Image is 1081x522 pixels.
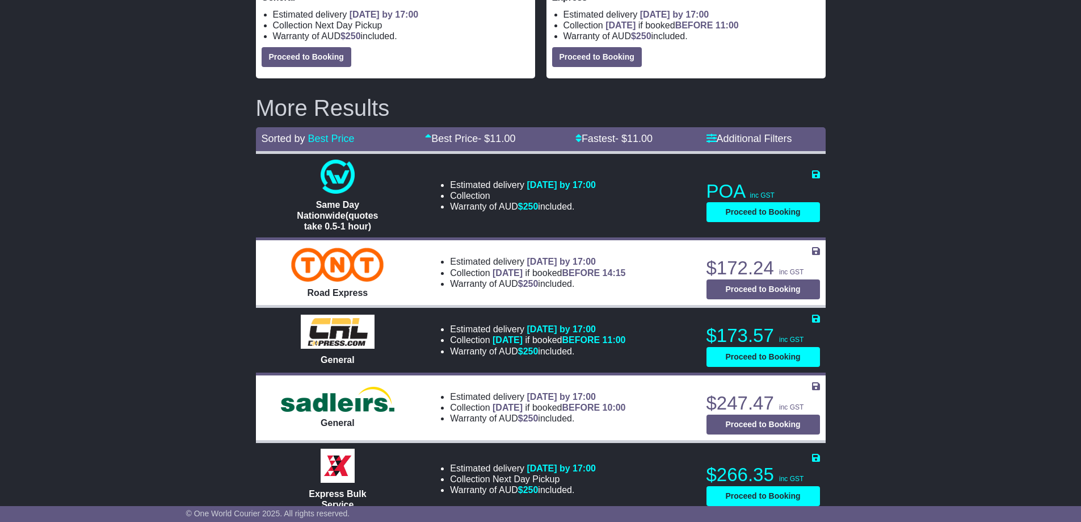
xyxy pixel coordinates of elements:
span: 250 [523,202,539,211]
li: Estimated delivery [450,391,625,402]
span: BEFORE [562,268,600,278]
p: $172.24 [706,257,820,279]
li: Collection [450,190,596,201]
img: CRL: General [301,315,375,349]
span: 11:00 [716,20,739,30]
span: Next Day Pickup [493,474,560,484]
a: Additional Filters [706,133,792,144]
span: [DATE] [493,403,523,412]
span: inc GST [750,191,775,199]
span: inc GST [779,336,804,344]
button: Proceed to Booking [706,486,820,506]
span: BEFORE [562,403,600,412]
button: Proceed to Booking [706,347,820,367]
span: $ [340,31,361,41]
button: Proceed to Booking [706,279,820,299]
span: [DATE] by 17:00 [527,392,596,402]
span: 250 [346,31,361,41]
span: 14:15 [603,268,626,278]
span: 250 [636,31,651,41]
span: General [321,355,355,365]
li: Estimated delivery [450,463,596,474]
li: Collection [450,268,625,278]
button: Proceed to Booking [706,202,820,222]
span: [DATE] by 17:00 [527,324,596,334]
button: Proceed to Booking [706,415,820,435]
span: BEFORE [675,20,713,30]
li: Collection [450,402,625,413]
span: [DATE] by 17:00 [527,463,596,473]
span: General [321,418,355,428]
span: $ [518,202,539,211]
img: Border Express: Express Bulk Service [321,449,355,483]
button: Proceed to Booking [262,47,351,67]
li: Estimated delivery [450,179,596,190]
span: Same Day Nationwide(quotes take 0.5-1 hour) [297,200,378,231]
span: [DATE] by 17:00 [527,257,596,266]
img: One World Courier: Same Day Nationwide(quotes take 0.5-1 hour) [321,160,355,194]
li: Collection [273,20,529,31]
span: BEFORE [562,335,600,345]
span: if booked [493,403,625,412]
span: - $ [478,133,515,144]
li: Warranty of AUD included. [450,413,625,424]
span: [DATE] by 17:00 [350,10,419,19]
span: $ [631,31,651,41]
span: 250 [523,279,539,289]
span: inc GST [779,475,804,483]
li: Warranty of AUD included. [450,201,596,212]
span: if booked [605,20,738,30]
span: Next Day Pickup [315,20,382,30]
h2: More Results [256,95,826,120]
li: Warranty of AUD included. [450,278,625,289]
span: 11:00 [603,335,626,345]
p: $247.47 [706,392,820,415]
span: $ [518,346,539,356]
span: 250 [523,414,539,423]
span: 10:00 [603,403,626,412]
li: Collection [450,474,596,485]
li: Estimated delivery [563,9,820,20]
span: if booked [493,268,625,278]
span: [DATE] by 17:00 [640,10,709,19]
span: if booked [493,335,625,345]
a: Fastest- $11.00 [575,133,653,144]
li: Collection [450,335,625,345]
span: © One World Courier 2025. All rights reserved. [186,509,350,518]
span: inc GST [779,403,804,411]
li: Estimated delivery [273,9,529,20]
p: $266.35 [706,463,820,486]
span: Sorted by [262,133,305,144]
li: Collection [563,20,820,31]
span: 11.00 [490,133,515,144]
p: POA [706,180,820,203]
span: [DATE] [493,335,523,345]
span: [DATE] by 17:00 [527,180,596,190]
span: [DATE] [493,268,523,278]
span: [DATE] [605,20,636,30]
span: 11.00 [627,133,653,144]
span: $ [518,414,539,423]
span: 250 [523,346,539,356]
span: Express Bulk Service [309,489,366,510]
span: Road Express [308,288,368,298]
span: $ [518,485,539,495]
li: Warranty of AUD included. [563,31,820,41]
button: Proceed to Booking [552,47,642,67]
span: inc GST [779,268,804,276]
span: - $ [615,133,653,144]
a: Best Price [308,133,355,144]
a: Best Price- $11.00 [425,133,515,144]
li: Warranty of AUD included. [273,31,529,41]
li: Warranty of AUD included. [450,346,625,357]
li: Estimated delivery [450,256,625,267]
li: Warranty of AUD included. [450,485,596,495]
span: $ [518,279,539,289]
span: 250 [523,485,539,495]
li: Estimated delivery [450,324,625,335]
img: Sadleirs Logistics: General [281,387,394,412]
img: TNT Domestic: Road Express [291,248,384,282]
p: $173.57 [706,324,820,347]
